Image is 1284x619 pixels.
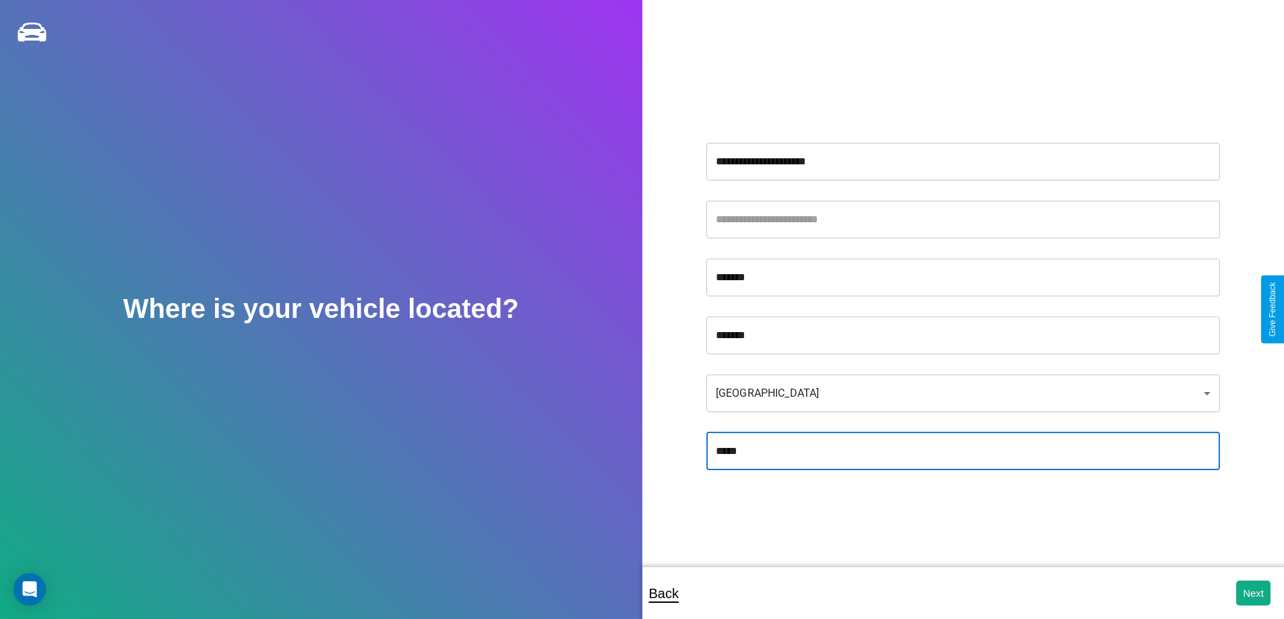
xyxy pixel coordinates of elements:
[1268,282,1277,337] div: Give Feedback
[13,573,46,606] div: Open Intercom Messenger
[123,294,519,324] h2: Where is your vehicle located?
[1236,581,1271,606] button: Next
[649,581,679,606] p: Back
[706,374,1220,412] div: [GEOGRAPHIC_DATA]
